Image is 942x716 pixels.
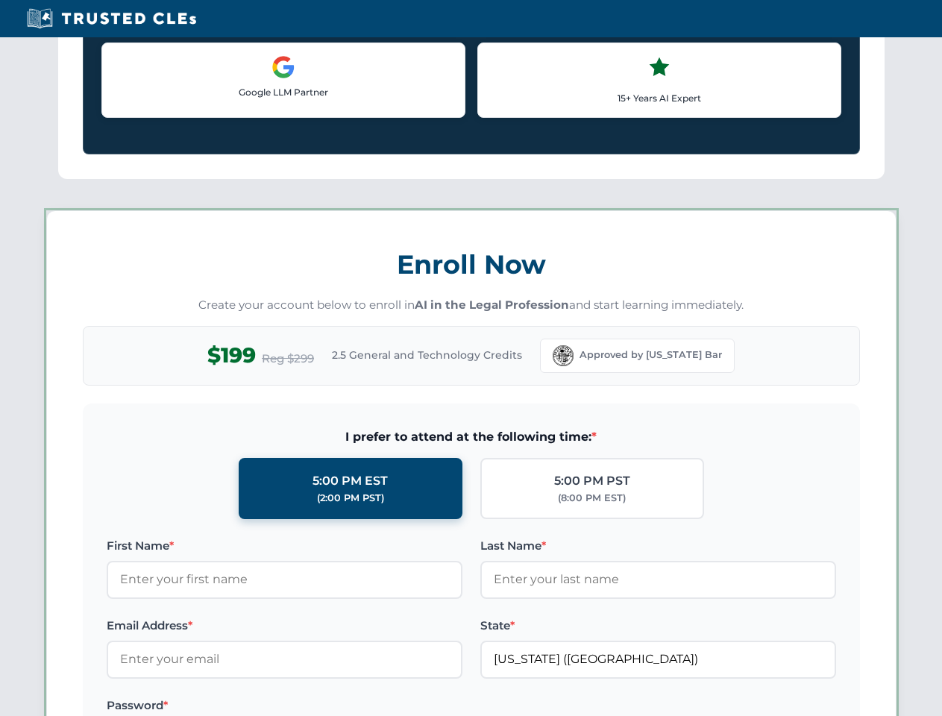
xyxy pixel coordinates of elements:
span: Reg $299 [262,350,314,368]
img: Florida Bar [553,345,574,366]
img: Trusted CLEs [22,7,201,30]
div: (8:00 PM EST) [558,491,626,506]
label: First Name [107,537,462,555]
div: 5:00 PM PST [554,471,630,491]
label: State [480,617,836,635]
input: Enter your last name [480,561,836,598]
p: Create your account below to enroll in and start learning immediately. [83,297,860,314]
h3: Enroll Now [83,241,860,288]
img: Google [271,55,295,79]
strong: AI in the Legal Profession [415,298,569,312]
label: Email Address [107,617,462,635]
p: 15+ Years AI Expert [490,91,829,105]
div: (2:00 PM PST) [317,491,384,506]
span: Approved by [US_STATE] Bar [580,348,722,362]
div: 5:00 PM EST [313,471,388,491]
span: 2.5 General and Technology Credits [332,347,522,363]
label: Password [107,697,462,715]
span: $199 [207,339,256,372]
p: Google LLM Partner [114,85,453,99]
label: Last Name [480,537,836,555]
input: Florida (FL) [480,641,836,678]
input: Enter your first name [107,561,462,598]
input: Enter your email [107,641,462,678]
span: I prefer to attend at the following time: [107,427,836,447]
